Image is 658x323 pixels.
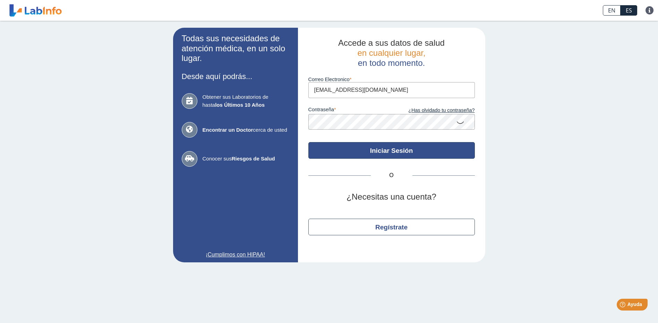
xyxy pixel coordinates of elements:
[308,142,475,159] button: Iniciar Sesión
[182,72,289,81] h3: Desde aquí podrás...
[596,296,650,315] iframe: Help widget launcher
[232,156,275,161] b: Riesgos de Salud
[621,5,637,16] a: ES
[338,38,445,47] span: Accede a sus datos de salud
[357,48,425,58] span: en cualquier lugar,
[182,34,289,63] h2: Todas sus necesidades de atención médica, en un solo lugar.
[203,127,253,133] b: Encontrar un Doctor
[308,219,475,235] button: Regístrate
[203,155,289,163] span: Conocer sus
[392,107,475,114] a: ¿Has olvidado tu contraseña?
[182,251,289,259] a: ¡Cumplimos con HIPAA!
[203,93,289,109] span: Obtener sus Laboratorios de hasta
[203,126,289,134] span: cerca de usted
[308,107,392,114] label: contraseña
[358,58,425,68] span: en todo momento.
[603,5,621,16] a: EN
[371,171,412,180] span: O
[308,77,475,82] label: Correo Electronico
[215,102,265,108] b: los Últimos 10 Años
[308,192,475,202] h2: ¿Necesitas una cuenta?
